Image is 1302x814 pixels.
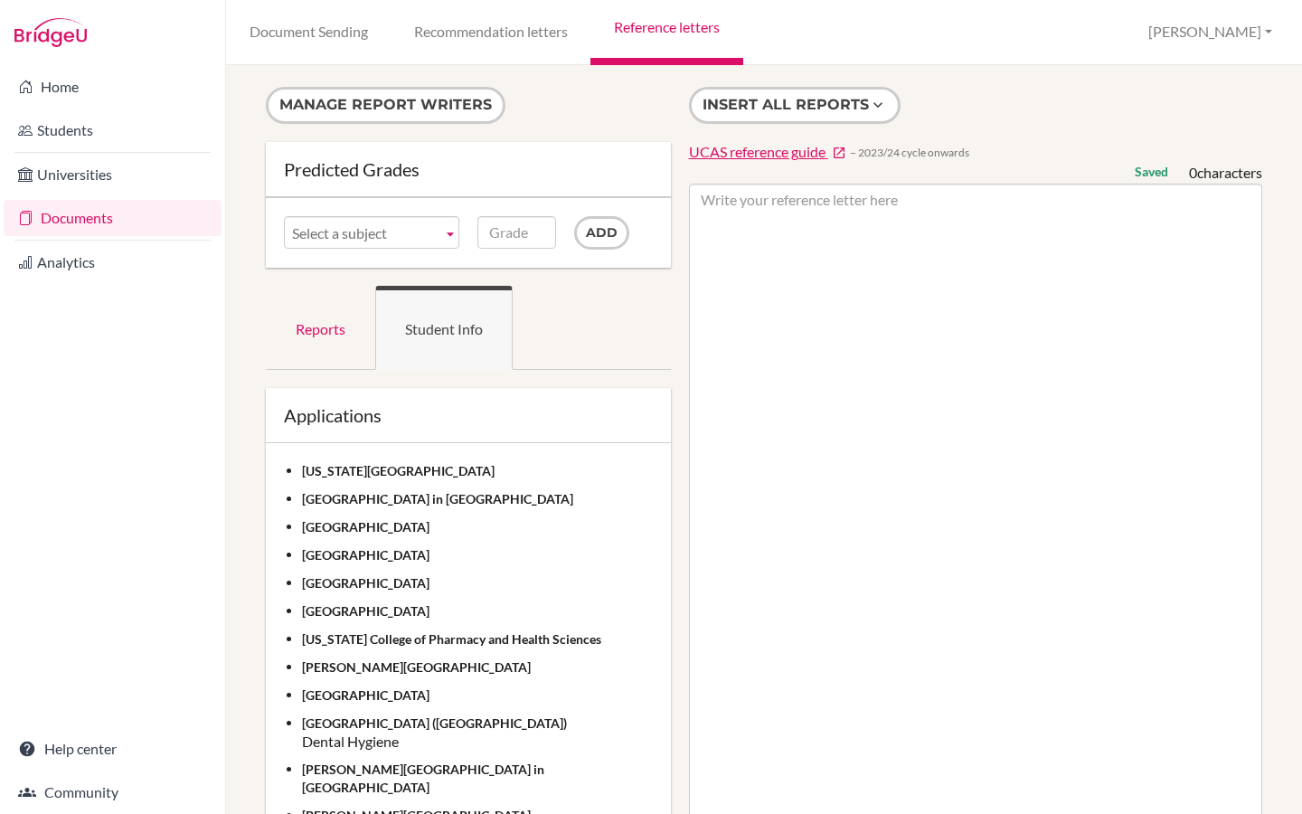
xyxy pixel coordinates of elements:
div: characters [1189,163,1262,184]
span: 0 [1189,164,1197,181]
div: [PERSON_NAME][GEOGRAPHIC_DATA] [302,658,653,677]
a: Documents [4,200,222,236]
div: [US_STATE][GEOGRAPHIC_DATA] [302,462,653,480]
span: − 2023/24 cycle onwards [850,145,969,160]
a: Community [4,774,222,810]
div: [GEOGRAPHIC_DATA] [302,686,653,705]
div: Dental Hygiene [302,733,653,751]
img: Bridge-U [14,18,87,47]
a: Help center [4,731,222,767]
div: [GEOGRAPHIC_DATA] ([GEOGRAPHIC_DATA]) [302,715,653,733]
a: Student Info [375,286,513,370]
button: Manage report writers [266,87,505,124]
div: [GEOGRAPHIC_DATA] [302,518,653,536]
div: Saved [1135,163,1168,181]
a: Universities [4,156,222,193]
div: [GEOGRAPHIC_DATA] [302,602,653,620]
a: Students [4,112,222,148]
input: Grade [477,216,556,249]
div: [PERSON_NAME][GEOGRAPHIC_DATA] in [GEOGRAPHIC_DATA] [302,761,653,797]
a: Reports [266,286,375,370]
button: Insert all reports [689,87,901,124]
div: Applications [284,406,653,424]
div: [GEOGRAPHIC_DATA] in [GEOGRAPHIC_DATA] [302,490,653,508]
button: [PERSON_NAME] [1140,15,1280,49]
a: Analytics [4,244,222,280]
input: Add [574,216,629,250]
span: UCAS reference guide [689,143,826,160]
div: [GEOGRAPHIC_DATA] [302,574,653,592]
div: [GEOGRAPHIC_DATA] [302,546,653,564]
a: Home [4,69,222,105]
span: Select a subject [292,217,435,250]
div: Predicted Grades [284,160,653,178]
div: [US_STATE] College of Pharmacy and Health Sciences [302,630,653,648]
a: UCAS reference guide [689,142,846,163]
